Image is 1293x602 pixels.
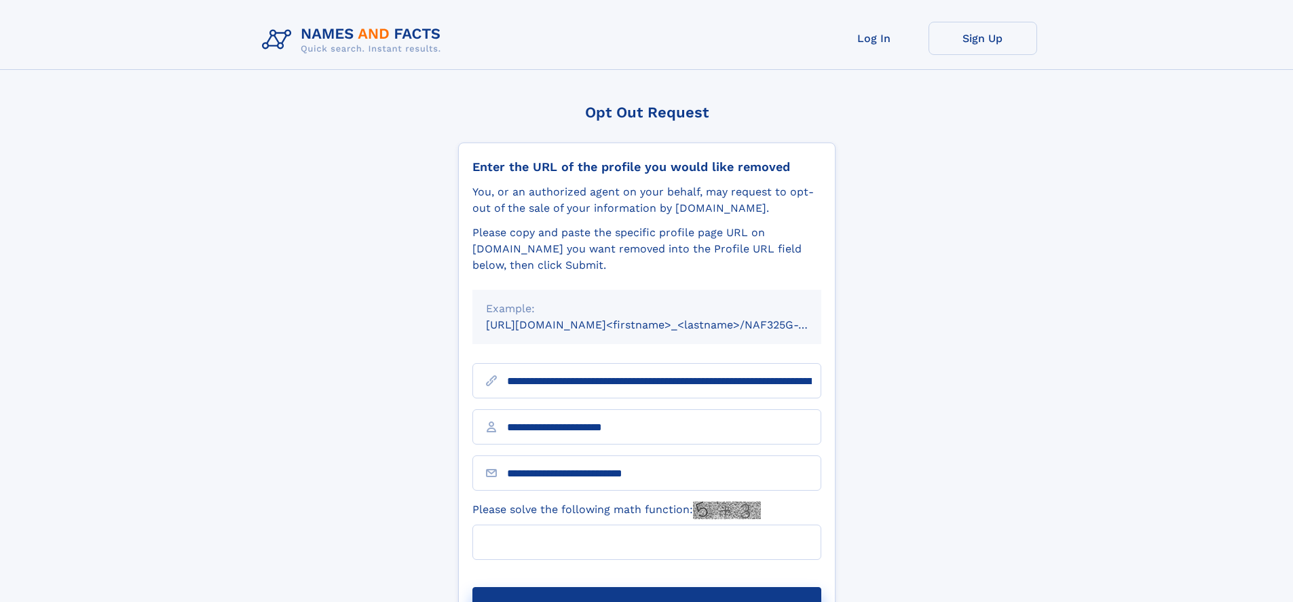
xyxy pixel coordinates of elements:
div: You, or an authorized agent on your behalf, may request to opt-out of the sale of your informatio... [472,184,821,217]
div: Example: [486,301,808,317]
label: Please solve the following math function: [472,502,761,519]
a: Sign Up [929,22,1037,55]
div: Enter the URL of the profile you would like removed [472,159,821,174]
img: Logo Names and Facts [257,22,452,58]
small: [URL][DOMAIN_NAME]<firstname>_<lastname>/NAF325G-xxxxxxxx [486,318,847,331]
a: Log In [820,22,929,55]
div: Please copy and paste the specific profile page URL on [DOMAIN_NAME] you want removed into the Pr... [472,225,821,274]
div: Opt Out Request [458,104,836,121]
